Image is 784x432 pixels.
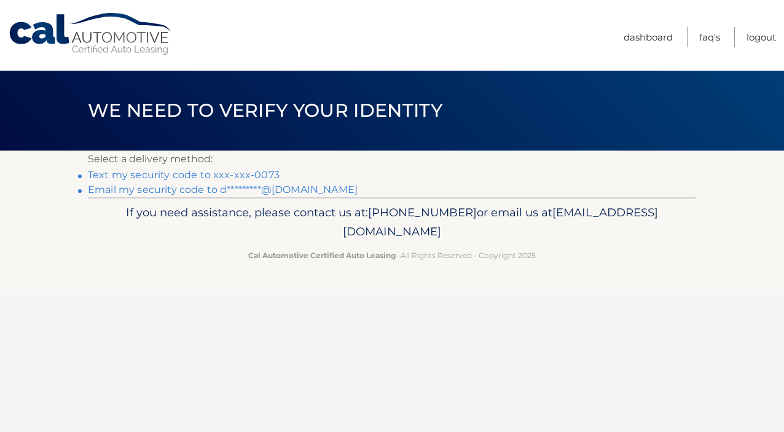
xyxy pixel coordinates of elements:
span: [PHONE_NUMBER] [368,205,477,219]
span: We need to verify your identity [88,99,442,122]
p: Select a delivery method: [88,151,696,168]
p: If you need assistance, please contact us at: or email us at [96,203,688,242]
a: Text my security code to xxx-xxx-0073 [88,169,280,181]
a: Logout [747,27,776,47]
a: Email my security code to d*********@[DOMAIN_NAME] [88,184,358,195]
a: Cal Automotive [8,12,174,56]
a: FAQ's [699,27,720,47]
strong: Cal Automotive Certified Auto Leasing [248,251,396,260]
a: Dashboard [624,27,673,47]
p: - All Rights Reserved - Copyright 2025 [96,249,688,262]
